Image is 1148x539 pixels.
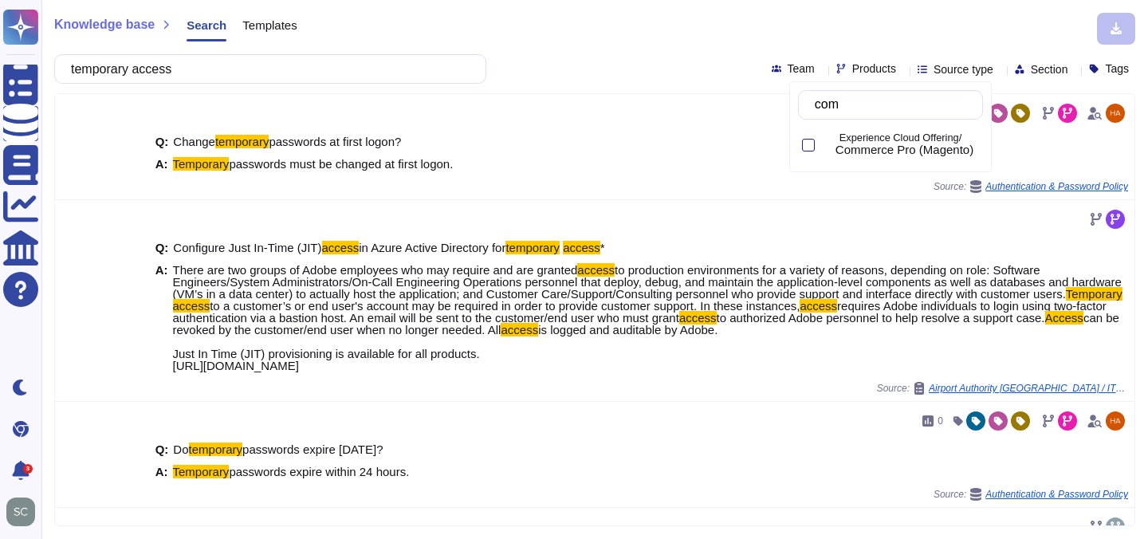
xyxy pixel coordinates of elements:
span: Source: [934,488,1128,501]
img: user [1106,411,1125,431]
mark: access [577,263,615,277]
div: Commerce Pro (Magento) [835,143,977,157]
span: to authorized Adobe personnel to help resolve a support case. [717,311,1045,325]
mark: access [322,241,360,254]
mark: access [679,311,717,325]
img: user [6,498,35,526]
span: Section [1031,64,1068,75]
span: can be revoked by the customer/end user when no longer needed. All [173,311,1119,336]
span: in Azure Active Directory for [359,241,505,254]
img: user [1106,104,1125,123]
span: passwords expire within 24 hours. [229,465,409,478]
mark: Access [1045,311,1083,325]
span: passwords expire [DATE]? [242,443,383,456]
mark: Temporary [173,157,230,171]
span: Do [173,443,188,456]
b: A: [155,264,168,372]
b: A: [155,466,168,478]
div: 3 [23,464,33,474]
span: Source: [877,382,1128,395]
mark: temporary [215,135,269,148]
span: passwords at first logon? [269,135,401,148]
button: user [3,494,46,529]
span: to a customer’s or end user's account may be required in order to provide customer support. In th... [210,299,800,313]
mark: temporary [189,443,243,456]
span: Airport Authority [GEOGRAPHIC_DATA] / ITP134 Cloud Security Guideline AWS and Azure [929,384,1128,393]
mark: access [501,323,538,336]
span: There are two groups of Adobe employees who may require and are granted [173,263,578,277]
div: Commerce Pro (Magento) [823,136,829,155]
span: Source type [934,64,993,75]
span: Configure Just In-Time (JIT) [173,241,321,254]
span: requires Adobe individuals to login using two-factor authentication via a bastion host. An email ... [173,299,1107,325]
b: Q: [155,136,169,148]
span: Authentication & Password Policy [985,490,1128,499]
mark: access [563,241,600,254]
input: Search by keywords [807,91,982,119]
span: Authentication & Password Policy [985,182,1128,191]
span: Templates [242,19,297,31]
div: Commerce Pro (Magento) [823,128,983,163]
b: Q: [155,443,169,455]
span: Search [187,19,226,31]
span: is logged and auditable by Adobe. Just In Time (JIT) provisioning is available for all products. ... [173,323,718,372]
mark: Temporary [1066,287,1122,301]
b: Q: [155,242,169,254]
input: Search a question or template... [63,55,470,83]
mark: access [173,299,210,313]
span: to production environments for a variety of reasons, depending on role: Software Engineers/System... [173,263,1122,301]
span: Change [173,135,215,148]
span: Tags [1105,63,1129,74]
mark: temporary [505,241,560,254]
mark: Temporary [173,465,230,478]
b: A: [155,158,168,170]
span: passwords must be changed at first logon. [229,157,453,171]
p: Experience Cloud Offering/ [839,133,977,144]
span: Knowledge base [54,18,155,31]
span: Products [852,63,896,74]
mark: access [800,299,837,313]
span: Team [788,63,815,74]
span: Commerce Pro (Magento) [835,143,973,157]
span: 0 [938,416,943,426]
span: Source: [934,180,1128,193]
